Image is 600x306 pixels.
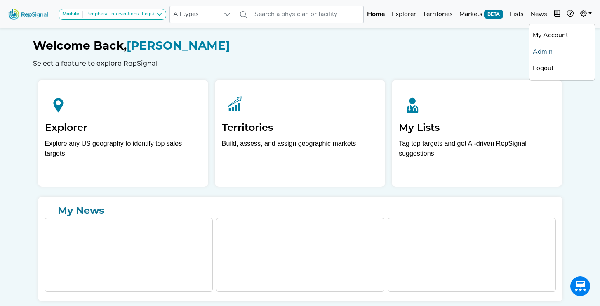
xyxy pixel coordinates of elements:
[33,38,127,52] span: Welcome Back,
[388,6,419,23] a: Explorer
[399,139,555,163] p: Tag top targets and get AI-driven RepSignal suggestions
[33,39,567,53] h1: [PERSON_NAME]
[392,80,562,187] a: My ListsTag top targets and get AI-driven RepSignal suggestions
[38,80,208,187] a: ExplorerExplore any US geography to identify top sales targets
[33,59,567,67] h6: Select a feature to explore RepSignal
[506,6,527,23] a: Lists
[222,139,378,163] p: Build, assess, and assign geographic markets
[45,139,201,159] div: Explore any US geography to identify top sales targets
[62,12,79,17] strong: Module
[59,9,166,20] button: ModulePeripheral Interventions (Legs)
[45,122,201,134] h2: Explorer
[215,80,385,187] a: TerritoriesBuild, assess, and assign geographic markets
[529,44,595,60] a: Admin
[251,6,364,23] input: Search a physician or facility
[527,6,551,23] a: News
[364,6,388,23] a: Home
[529,60,595,77] a: Logout
[83,11,154,18] div: Peripheral Interventions (Legs)
[170,6,219,23] span: All types
[529,27,595,44] a: My Account
[419,6,456,23] a: Territories
[45,203,556,218] a: My News
[484,10,503,18] span: BETA
[399,122,555,134] h2: My Lists
[456,6,506,23] a: MarketsBETA
[222,122,378,134] h2: Territories
[551,6,564,23] button: Intel Book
